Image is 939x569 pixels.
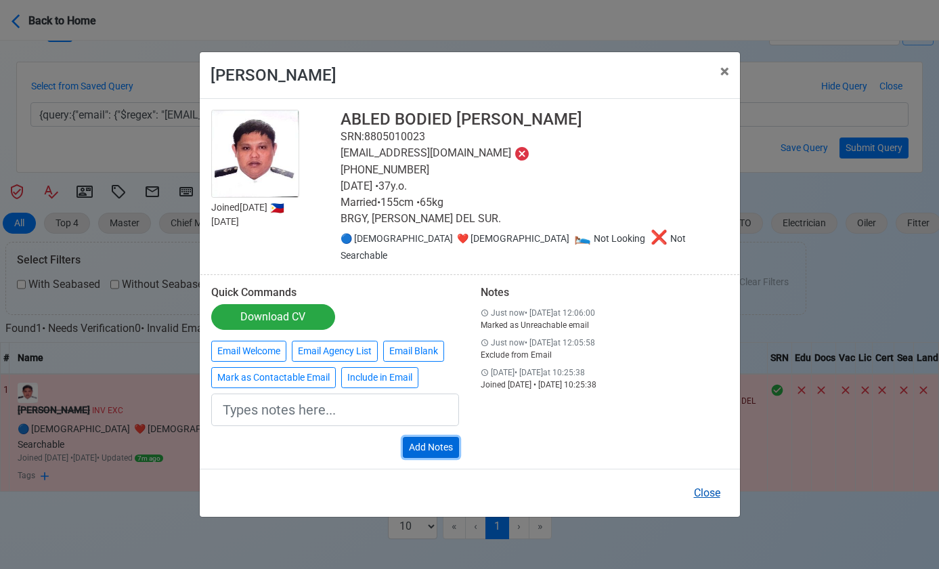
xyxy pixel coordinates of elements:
[341,233,686,261] span: gender
[481,319,728,331] div: Marked as Unreachable email
[685,480,729,506] button: Close
[481,286,728,299] h6: Notes
[211,394,459,426] input: Types notes here...
[211,304,335,330] a: Download CV
[574,229,591,245] span: 🛌
[403,437,459,458] button: Add Notes
[481,307,728,319] div: Just now • [DATE] at 12:06:00
[341,129,728,145] p: SRN: 8805010023
[211,215,341,229] p: [DATE]
[720,62,729,81] span: ×
[481,379,728,391] div: Joined [DATE] • [DATE] 10:25:38
[341,145,728,162] p: [EMAIL_ADDRESS][DOMAIN_NAME]
[270,203,284,214] span: 🇵🇭
[211,286,459,299] h6: Quick Commands
[341,178,728,194] p: [DATE] • 37 y.o.
[571,233,645,244] span: Not Looking
[341,211,728,227] p: BRGY, [PERSON_NAME] DEL SUR.
[383,341,444,362] button: Email Blank
[341,110,728,129] h4: ABLED BODIED [PERSON_NAME]
[240,309,305,325] div: Download CV
[211,201,341,215] p: Joined [DATE]
[481,349,728,361] div: Exclude from Email
[341,162,728,178] p: [PHONE_NUMBER]
[651,229,668,245] span: ❌
[341,194,728,211] p: Married • 155 cm • 65 kg
[211,341,286,362] button: Email Welcome
[481,337,728,349] div: Just now • [DATE] at 12:05:58
[481,366,728,379] div: [DATE] • [DATE] at 10:25:38
[341,367,418,388] button: Include in Email
[211,66,336,85] span: [PERSON_NAME]
[292,341,378,362] button: Email Agency List
[211,367,336,388] button: Mark as Contactable Email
